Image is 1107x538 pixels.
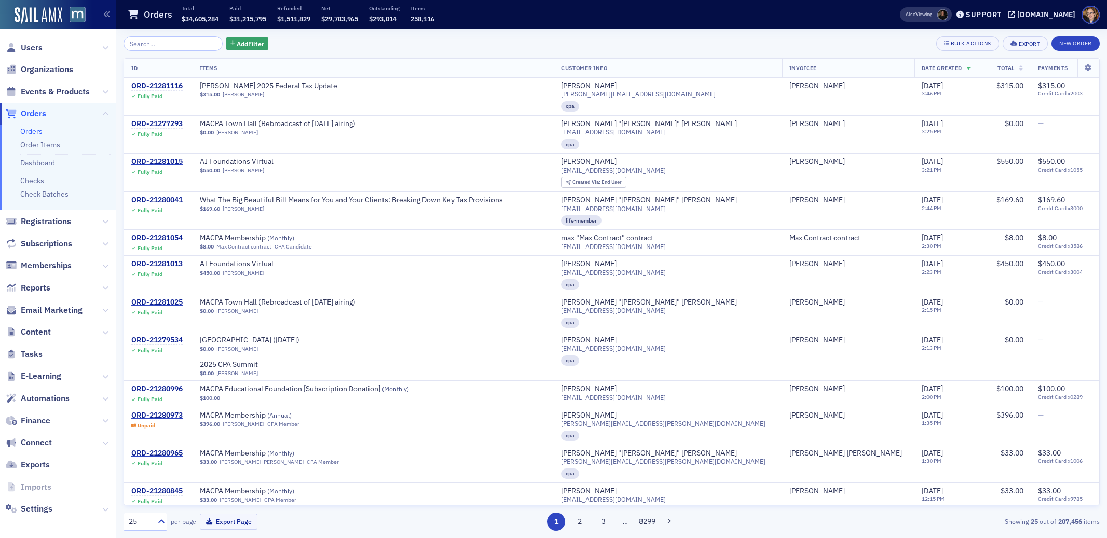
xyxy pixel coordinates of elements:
span: $550.00 [1038,157,1065,166]
button: 1 [547,513,565,531]
time: 2:30 PM [922,242,941,250]
div: ORD-21280973 [131,411,183,420]
a: [PERSON_NAME] [789,119,845,129]
div: [PERSON_NAME] "[PERSON_NAME]" [PERSON_NAME] [561,196,737,205]
button: Export [1003,36,1048,51]
span: Created Via : [572,178,602,185]
span: Customer Info [561,64,607,72]
time: 3:46 PM [922,90,941,97]
span: $315.00 [200,91,220,98]
span: $0.00 [200,129,214,136]
div: [PERSON_NAME] [561,157,617,167]
div: Fully Paid [138,207,162,214]
span: [EMAIL_ADDRESS][DOMAIN_NAME] [561,205,666,213]
span: $550.00 [200,167,220,174]
a: Finance [6,415,50,426]
a: Exports [6,459,50,471]
span: Kerri Massaro [789,336,907,345]
span: $8.00 [1038,233,1057,242]
time: 2:23 PM [922,268,941,275]
div: Support [966,10,1002,19]
span: $8.00 [1005,233,1023,242]
div: End User [572,180,622,185]
span: $0.00 [200,370,214,377]
a: MACPA Educational Foundation [Subscription Donation] (Monthly) [200,384,409,394]
span: [PERSON_NAME][EMAIL_ADDRESS][PERSON_NAME][DOMAIN_NAME] [561,420,766,427]
a: [PERSON_NAME] [789,157,845,167]
time: 2:44 PM [922,204,941,212]
a: MACPA Membership (Annual) [200,411,331,420]
div: cpa [561,318,579,328]
span: Subscriptions [21,238,72,250]
a: Reports [6,282,50,294]
div: Fully Paid [138,169,162,175]
span: MACPA Membership [200,411,331,420]
div: [PERSON_NAME] [561,336,617,345]
div: ORD-21281025 [131,298,183,307]
div: [PERSON_NAME] [789,487,845,496]
a: ORD-21281013 [131,259,183,269]
span: Connect [21,437,52,448]
a: Max Contract contract [216,243,271,250]
a: ORD-21281054 [131,233,183,243]
span: E-Learning [21,370,61,382]
span: $396.00 [200,421,220,427]
p: Net [321,5,358,12]
span: [DATE] [922,384,943,393]
span: ( Monthly ) [267,487,294,495]
span: 258,116 [411,15,434,23]
span: ( Monthly ) [382,384,409,393]
span: $29,703,965 [321,15,358,23]
div: life-member [561,215,602,226]
span: $315.00 [996,81,1023,90]
span: $0.00 [200,346,214,352]
div: ORD-21280041 [131,196,183,205]
a: [PERSON_NAME] 2025 Federal Tax Update [200,81,337,91]
a: New Order [1051,38,1100,47]
div: ORD-21281015 [131,157,183,167]
a: [PERSON_NAME] [789,196,845,205]
span: Profile [1082,6,1100,24]
span: Date Created [922,64,962,72]
a: [PERSON_NAME] [561,81,617,91]
div: [DOMAIN_NAME] [1017,10,1075,19]
a: SailAMX [15,7,62,24]
span: [EMAIL_ADDRESS][DOMAIN_NAME] [561,269,666,277]
span: $0.00 [1005,119,1023,128]
a: Imports [6,481,51,493]
a: max "Max Contract" contract [561,233,653,243]
a: MACPA Town Hall (Rebroadcast of [DATE] airing) [200,119,356,129]
span: Users [21,42,43,53]
div: cpa [561,101,579,112]
span: Credit Card x3000 [1038,205,1092,212]
a: Automations [6,393,70,404]
a: [PERSON_NAME] [216,308,258,314]
span: [DATE] [922,233,943,242]
a: ORD-21279534 [131,336,183,345]
p: Items [411,5,434,12]
span: MACPA Town Hall (September 2025) [200,336,331,345]
span: [DATE] [922,195,943,204]
a: AI Foundations Virtual [200,259,331,269]
button: Bulk Actions [936,36,999,51]
span: MACPA Town Hall (Rebroadcast of August 2025 airing) [200,298,356,307]
div: Bulk Actions [951,40,991,46]
div: Fully Paid [138,271,162,278]
div: [PERSON_NAME] [561,384,617,394]
a: Connect [6,437,52,448]
div: Fully Paid [138,131,162,137]
div: Fully Paid [138,309,162,316]
a: [PERSON_NAME] [561,411,617,420]
span: Orders [21,108,46,119]
a: 2025 CPA Summit [200,360,331,369]
button: [DOMAIN_NAME] [1008,11,1079,18]
span: Credit Card x1055 [1038,167,1092,173]
span: Tasks [21,349,43,360]
div: CPA Candidate [275,243,312,250]
div: [PERSON_NAME] [789,411,845,420]
a: MACPA Membership (Monthly) [200,449,331,458]
a: [PERSON_NAME] "[PERSON_NAME]" [PERSON_NAME] [561,449,737,458]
